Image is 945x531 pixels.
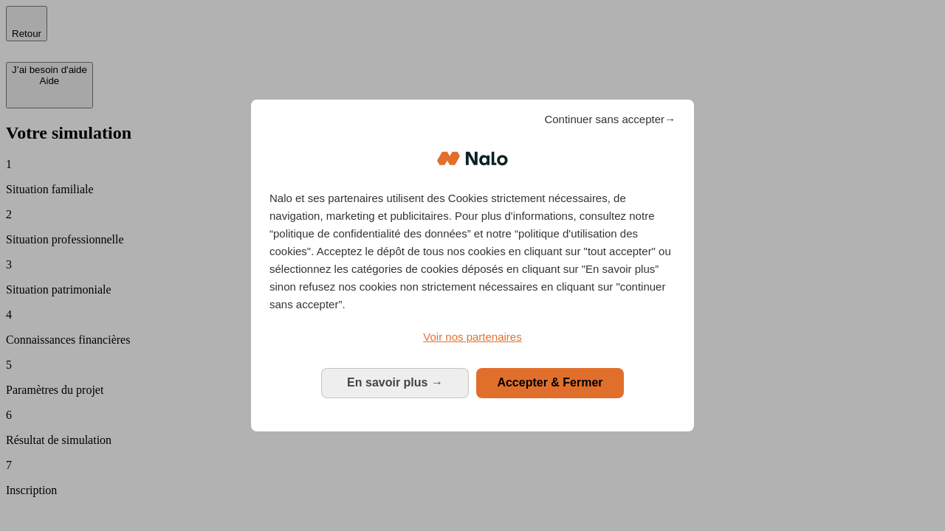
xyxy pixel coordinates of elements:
button: En savoir plus: Configurer vos consentements [321,368,469,398]
span: Accepter & Fermer [497,376,602,389]
span: En savoir plus → [347,376,443,389]
img: Logo [437,136,508,181]
button: Accepter & Fermer: Accepter notre traitement des données et fermer [476,368,624,398]
span: Continuer sans accepter→ [544,111,676,128]
p: Nalo et ses partenaires utilisent des Cookies strictement nécessaires, de navigation, marketing e... [269,190,676,313]
span: Voir nos partenaires [423,330,521,343]
div: Bienvenue chez Nalo Gestion du consentement [251,100,694,431]
a: Voir nos partenaires [269,328,676,346]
